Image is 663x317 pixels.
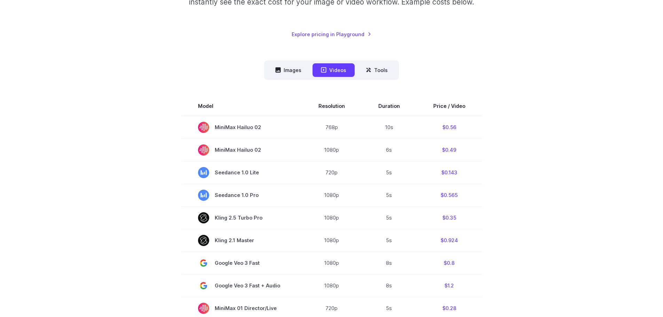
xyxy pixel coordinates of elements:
[198,235,285,246] span: Kling 2.1 Master
[362,252,417,274] td: 8s
[362,274,417,297] td: 8s
[302,252,362,274] td: 1080p
[198,167,285,178] span: Seedance 1.0 Lite
[267,63,310,77] button: Images
[417,229,482,252] td: $0.924
[362,184,417,206] td: 5s
[417,161,482,184] td: $0.143
[198,144,285,156] span: MiniMax Hailuo 02
[417,96,482,116] th: Price / Video
[302,184,362,206] td: 1080p
[181,96,302,116] th: Model
[362,229,417,252] td: 5s
[362,116,417,139] td: 10s
[362,138,417,161] td: 6s
[302,116,362,139] td: 768p
[198,122,285,133] span: MiniMax Hailuo 02
[302,274,362,297] td: 1080p
[417,206,482,229] td: $0.35
[362,96,417,116] th: Duration
[417,274,482,297] td: $1.2
[302,96,362,116] th: Resolution
[357,63,396,77] button: Tools
[313,63,355,77] button: Videos
[198,212,285,223] span: Kling 2.5 Turbo Pro
[198,190,285,201] span: Seedance 1.0 Pro
[302,206,362,229] td: 1080p
[362,206,417,229] td: 5s
[417,116,482,139] td: $0.56
[417,184,482,206] td: $0.565
[417,138,482,161] td: $0.49
[292,30,371,38] a: Explore pricing in Playground
[198,303,285,314] span: MiniMax 01 Director/Live
[302,138,362,161] td: 1080p
[198,280,285,291] span: Google Veo 3 Fast + Audio
[198,257,285,269] span: Google Veo 3 Fast
[417,252,482,274] td: $0.8
[302,161,362,184] td: 720p
[302,229,362,252] td: 1080p
[362,161,417,184] td: 5s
